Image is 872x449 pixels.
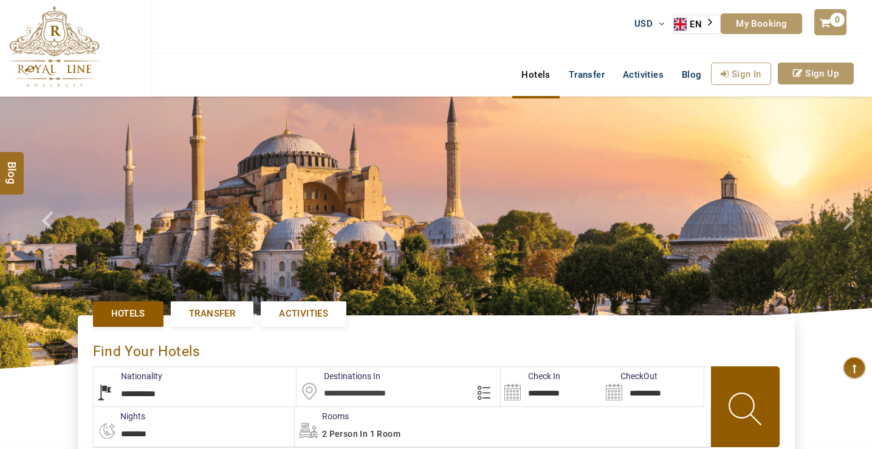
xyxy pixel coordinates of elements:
[674,15,720,33] a: EN
[94,370,162,382] label: Nationality
[4,162,20,172] span: Blog
[673,63,711,87] a: Blog
[602,367,704,406] input: Search
[828,97,872,369] a: Check next image
[189,307,235,320] span: Transfer
[721,13,802,34] a: My Booking
[93,301,163,326] a: Hotels
[614,63,673,87] a: Activities
[673,15,721,34] div: Language
[295,410,349,422] label: Rooms
[93,331,780,366] div: Find Your Hotels
[111,307,145,320] span: Hotels
[602,370,657,382] label: CheckOut
[9,5,100,87] img: The Royal Line Holidays
[279,307,328,320] span: Activities
[711,63,771,85] a: Sign In
[560,63,614,87] a: Transfer
[93,410,145,422] label: nights
[26,97,70,369] a: Check next prev
[297,370,380,382] label: Destinations In
[501,367,602,406] input: Search
[261,301,346,326] a: Activities
[634,18,653,29] span: USD
[501,370,560,382] label: Check In
[512,63,559,87] a: Hotels
[830,13,845,27] span: 0
[673,15,721,34] aside: Language selected: English
[322,429,400,439] span: 2 Person in 1 Room
[778,63,854,84] a: Sign Up
[682,69,702,80] span: Blog
[171,301,253,326] a: Transfer
[814,9,846,35] a: 0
